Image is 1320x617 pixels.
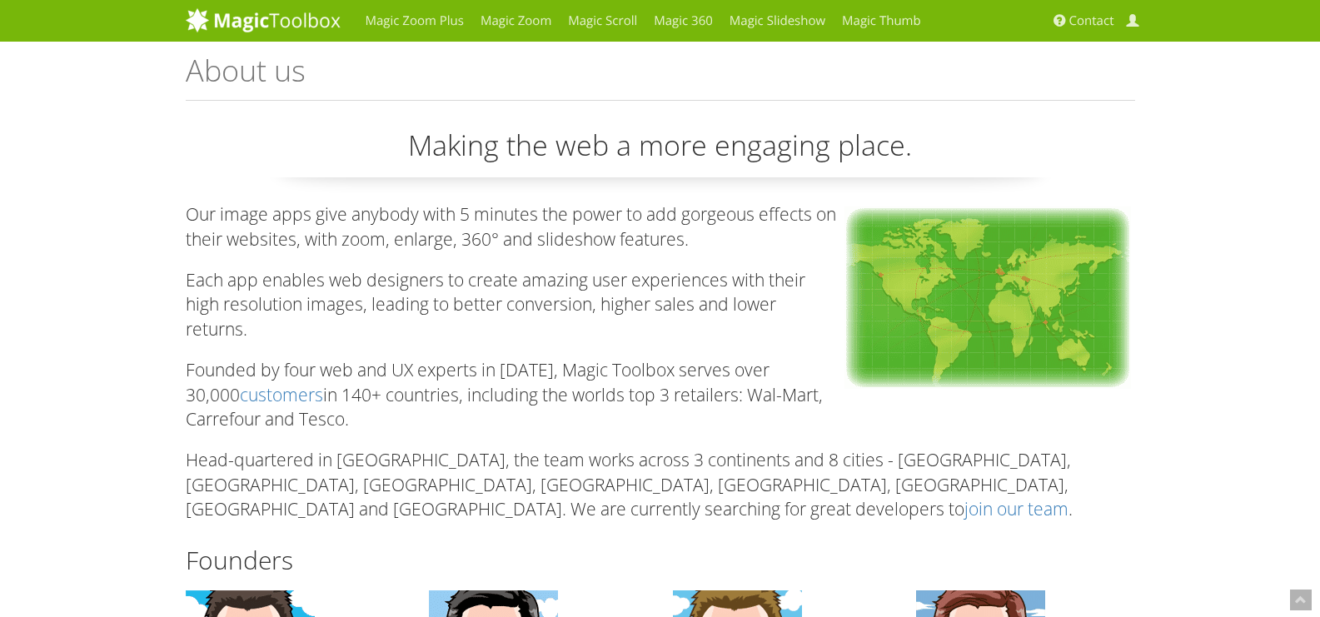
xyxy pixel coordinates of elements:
[964,497,1068,520] a: join our team
[840,202,1135,393] img: gorgeous effects for your website
[186,54,1135,101] h1: About us
[186,202,1135,251] p: Our image apps give anybody with 5 minutes the power to add gorgeous effects on their websites, w...
[186,7,341,32] img: MagicToolbox.com - Image tools for your website
[186,448,1135,521] p: Head-quartered in [GEOGRAPHIC_DATA], the team works across 3 continents and 8 cities - [GEOGRAPHI...
[240,383,323,406] a: customers
[186,546,1135,574] h2: Founders
[186,358,1135,431] p: Founded by four web and UX experts in [DATE], Magic Toolbox serves over 30,000 in 140+ countries,...
[1069,12,1114,29] span: Contact
[186,268,1135,341] p: Each app enables web designers to create amazing user experiences with their high resolution imag...
[186,126,1135,178] p: Making the web a more engaging place.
